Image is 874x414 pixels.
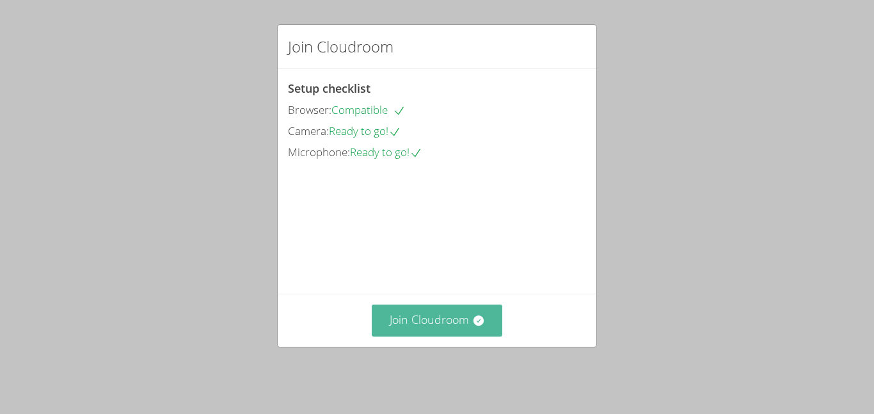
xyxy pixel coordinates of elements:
span: Ready to go! [350,145,422,159]
span: Ready to go! [329,123,401,138]
span: Setup checklist [288,81,370,96]
span: Camera: [288,123,329,138]
span: Microphone: [288,145,350,159]
button: Join Cloudroom [372,305,503,336]
span: Browser: [288,102,331,117]
span: Compatible [331,102,406,117]
h2: Join Cloudroom [288,35,393,58]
